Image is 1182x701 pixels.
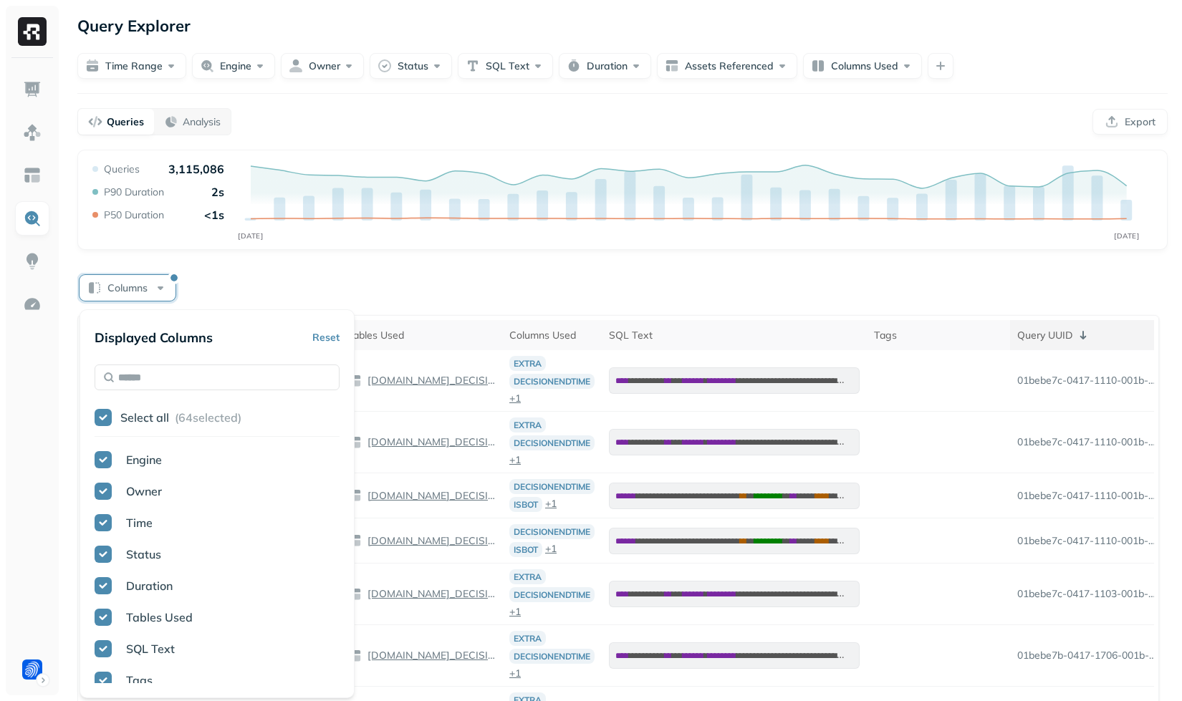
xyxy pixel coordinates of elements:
[192,53,275,79] button: Engine
[362,489,495,503] a: [DOMAIN_NAME]_DECISIONS
[365,435,495,449] p: [DOMAIN_NAME]_DECISIONS
[545,542,557,557] p: + 1
[362,374,495,387] a: [DOMAIN_NAME]_DECISIONS
[803,53,922,79] button: Columns Used
[238,231,263,240] tspan: [DATE]
[1017,374,1161,387] p: 01bebe7c-0417-1110-001b-590357861d7e
[509,479,595,494] p: DECISIONENDTIME
[126,673,153,687] span: Tags
[365,374,495,387] p: [DOMAIN_NAME]_DECISIONS
[1017,489,1161,503] p: 01bebe7c-0417-1110-001b-590357861d76
[1017,649,1161,662] p: 01bebe7b-0417-1706-001b-59035786422a
[1092,109,1168,135] button: Export
[23,166,42,185] img: Asset Explorer
[365,649,495,662] p: [DOMAIN_NAME]_DECISIONS
[204,208,224,222] p: <1s
[107,115,144,129] p: Queries
[126,453,162,467] span: Engine
[362,435,495,449] a: [DOMAIN_NAME]_DECISIONS
[126,579,173,593] span: Duration
[509,329,595,342] div: Columns Used
[362,649,495,662] a: [DOMAIN_NAME]_DECISIONS
[80,275,176,301] button: Columns
[509,453,521,467] p: + 1
[95,329,213,346] p: Displayed Columns
[23,252,42,271] img: Insights
[509,542,542,557] p: ISBOT
[183,115,221,129] p: Analysis
[126,642,175,656] span: SQL Text
[23,295,42,314] img: Optimization
[104,208,164,222] p: P50 Duration
[312,324,340,350] button: Reset
[362,587,495,601] a: [DOMAIN_NAME]_DECISIONS
[509,497,542,512] p: ISBOT
[347,587,362,601] img: table
[347,329,495,342] div: Tables Used
[1017,587,1161,601] p: 01bebe7c-0417-1103-001b-59035786359e
[23,123,42,142] img: Assets
[126,484,162,498] span: Owner
[609,329,860,342] div: SQL Text
[509,649,595,664] p: DECISIONENDTIME
[1017,435,1161,449] p: 01bebe7c-0417-1110-001b-590357861d7a
[1017,327,1161,344] div: Query UUID
[23,209,42,228] img: Query Explorer
[104,185,164,199] p: P90 Duration
[509,374,595,389] p: DECISIONENDTIME
[126,610,193,624] span: Tables Used
[347,435,362,450] img: table
[126,516,153,530] span: Time
[509,587,595,602] p: DECISIONENDTIME
[347,374,362,388] img: table
[120,410,169,425] p: Select all
[365,489,495,503] p: [DOMAIN_NAME]_DECISIONS
[370,53,452,79] button: Status
[365,587,495,601] p: [DOMAIN_NAME]_DECISIONS
[509,605,521,619] p: + 1
[365,534,495,548] p: [DOMAIN_NAME]_DECISIONS
[545,497,557,512] p: + 1
[347,533,362,548] img: table
[104,163,140,176] p: Queries
[509,631,546,646] p: EXTRA
[362,534,495,548] a: [DOMAIN_NAME]_DECISIONS
[347,649,362,663] img: table
[1114,231,1139,240] tspan: [DATE]
[23,80,42,99] img: Dashboard
[458,53,553,79] button: SQL Text
[120,405,340,430] button: Select all (64selected)
[77,13,191,39] p: Query Explorer
[347,488,362,503] img: table
[509,435,595,450] p: DECISIONENDTIME
[509,417,546,432] p: EXTRA
[211,185,224,199] p: 2s
[168,162,224,176] p: 3,115,086
[77,53,186,79] button: Time Range
[509,356,546,371] p: EXTRA
[1017,534,1161,548] p: 01bebe7c-0417-1110-001b-590357861d72
[281,53,364,79] button: Owner
[509,667,521,680] p: + 1
[874,329,1003,342] div: Tags
[18,17,47,46] img: Ryft
[509,524,595,539] p: DECISIONENDTIME
[657,53,797,79] button: Assets Referenced
[22,659,42,680] img: Forter
[509,569,546,584] p: EXTRA
[559,53,651,79] button: Duration
[509,392,521,405] p: + 1
[126,547,161,561] span: Status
